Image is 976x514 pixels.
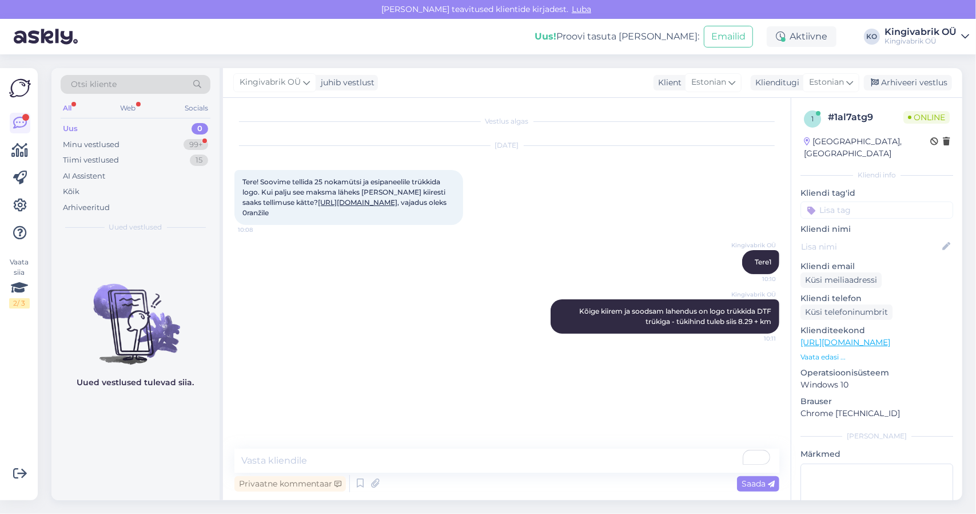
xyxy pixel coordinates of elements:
[242,177,448,217] span: Tere! Soovime tellida 25 nokamütsi ja esipaneelile trükkida logo. Kui palju see maksma läheks [PE...
[885,27,957,37] div: Kingivabrik OÜ
[182,101,210,116] div: Socials
[800,379,953,391] p: Windows 10
[864,29,880,45] div: KO
[238,226,281,234] span: 10:08
[318,198,397,207] a: [URL][DOMAIN_NAME]
[190,155,208,166] div: 15
[234,140,779,151] div: [DATE]
[800,272,882,288] div: Küsi meiliaadressi
[316,77,375,89] div: juhib vestlust
[240,76,301,89] span: Kingivabrik OÜ
[63,123,78,135] div: Uus
[118,101,138,116] div: Web
[804,136,930,160] div: [GEOGRAPHIC_DATA], [GEOGRAPHIC_DATA]
[9,298,30,309] div: 2 / 3
[864,75,952,90] div: Arhiveeri vestlus
[800,170,953,180] div: Kliendi info
[704,26,753,48] button: Emailid
[579,307,773,326] span: Kõige kiirem ja soodsam lahendus on logo trükkida DTF trükiga - tükihind tuleb siis 8.29 + km
[733,334,776,343] span: 10:11
[731,241,776,250] span: Kingivabrik OÜ
[800,431,953,441] div: [PERSON_NAME]
[63,186,79,197] div: Kõik
[800,367,953,379] p: Operatsioonisüsteem
[800,337,890,347] a: [URL][DOMAIN_NAME]
[234,476,346,492] div: Privaatne kommentaar
[568,4,595,14] span: Luba
[767,26,836,47] div: Aktiivne
[61,101,74,116] div: All
[755,258,771,266] span: Tere1
[742,479,775,489] span: Saada
[192,123,208,135] div: 0
[654,77,682,89] div: Klient
[800,448,953,460] p: Märkmed
[184,139,208,151] div: 99+
[51,263,220,366] img: No chats
[733,275,776,283] span: 10:10
[885,37,957,46] div: Kingivabrik OÜ
[63,171,105,182] div: AI Assistent
[801,240,940,253] input: Lisa nimi
[751,77,799,89] div: Klienditugi
[109,222,162,232] span: Uued vestlused
[903,111,950,124] span: Online
[9,77,31,99] img: Askly Logo
[71,78,117,90] span: Otsi kliente
[535,31,556,42] b: Uus!
[800,292,953,305] p: Kliendi telefon
[811,114,814,123] span: 1
[885,27,969,46] a: Kingivabrik OÜKingivabrik OÜ
[800,325,953,337] p: Klienditeekond
[828,110,903,124] div: # 1al7atg9
[800,187,953,199] p: Kliendi tag'id
[800,223,953,235] p: Kliendi nimi
[234,449,779,473] textarea: To enrich screen reader interactions, please activate Accessibility in Grammarly extension settings
[800,260,953,272] p: Kliendi email
[63,139,119,151] div: Minu vestlused
[809,76,844,89] span: Estonian
[800,305,893,320] div: Küsi telefoninumbrit
[63,202,110,213] div: Arhiveeritud
[535,30,699,44] div: Proovi tasuta [PERSON_NAME]:
[691,76,726,89] span: Estonian
[800,408,953,420] p: Chrome [TECHNICAL_ID]
[77,377,194,389] p: Uued vestlused tulevad siia.
[800,352,953,362] p: Vaata edasi ...
[63,155,119,166] div: Tiimi vestlused
[234,116,779,126] div: Vestlus algas
[9,257,30,309] div: Vaata siia
[731,290,776,299] span: Kingivabrik OÜ
[800,201,953,219] input: Lisa tag
[800,396,953,408] p: Brauser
